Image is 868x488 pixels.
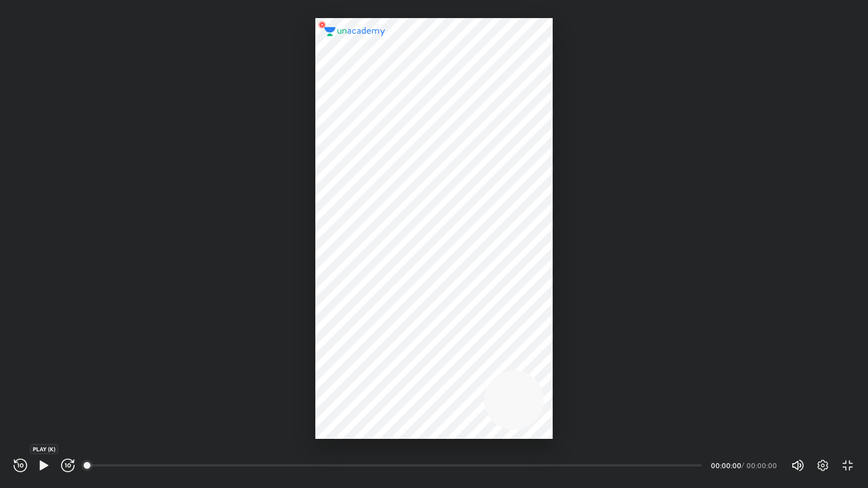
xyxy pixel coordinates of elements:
img: logo.2a7e12a2.svg [324,27,385,36]
div: / [741,462,744,469]
div: 00:00:00 [711,462,739,469]
div: PLAY (K) [30,444,58,454]
div: 00:00:00 [747,462,778,469]
img: wMgqJGBwKWe8AAAAABJRU5ErkJggg== [315,18,329,32]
